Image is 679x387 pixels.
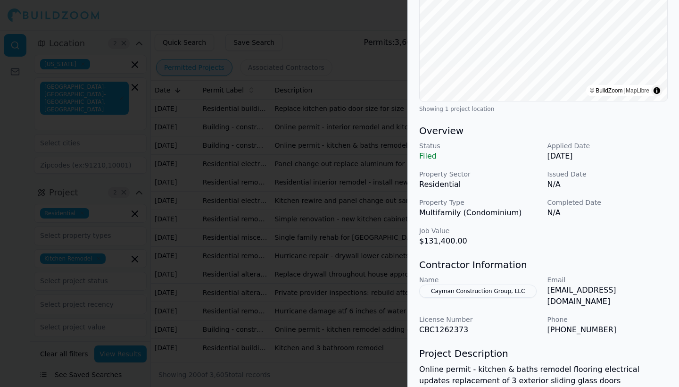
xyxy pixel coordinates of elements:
[419,124,668,137] h3: Overview
[547,275,668,285] p: Email
[419,275,540,285] p: Name
[419,258,668,271] h3: Contractor Information
[419,207,540,219] p: Multifamily (Condominium)
[419,198,540,207] p: Property Type
[547,315,668,324] p: Phone
[547,179,668,190] p: N/A
[547,169,668,179] p: Issued Date
[419,105,668,113] div: Showing 1 project location
[419,364,668,387] p: Online permit - kitchen & baths remodel flooring electrical updates replacement of 3 exterior sli...
[626,87,649,94] a: MapLibre
[419,226,540,236] p: Job Value
[419,236,540,247] p: $131,400.00
[547,324,668,336] p: [PHONE_NUMBER]
[651,85,662,96] summary: Toggle attribution
[419,324,540,336] p: CBC1262373
[547,198,668,207] p: Completed Date
[419,347,668,360] h3: Project Description
[419,315,540,324] p: License Number
[419,141,540,151] p: Status
[547,285,668,307] p: [EMAIL_ADDRESS][DOMAIN_NAME]
[590,86,649,95] div: © BuildZoom |
[547,141,668,151] p: Applied Date
[419,285,537,298] button: Cayman Construction Group, LLC
[547,151,668,162] p: [DATE]
[419,151,540,162] p: Filed
[547,207,668,219] p: N/A
[419,179,540,190] p: Residential
[419,169,540,179] p: Property Sector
